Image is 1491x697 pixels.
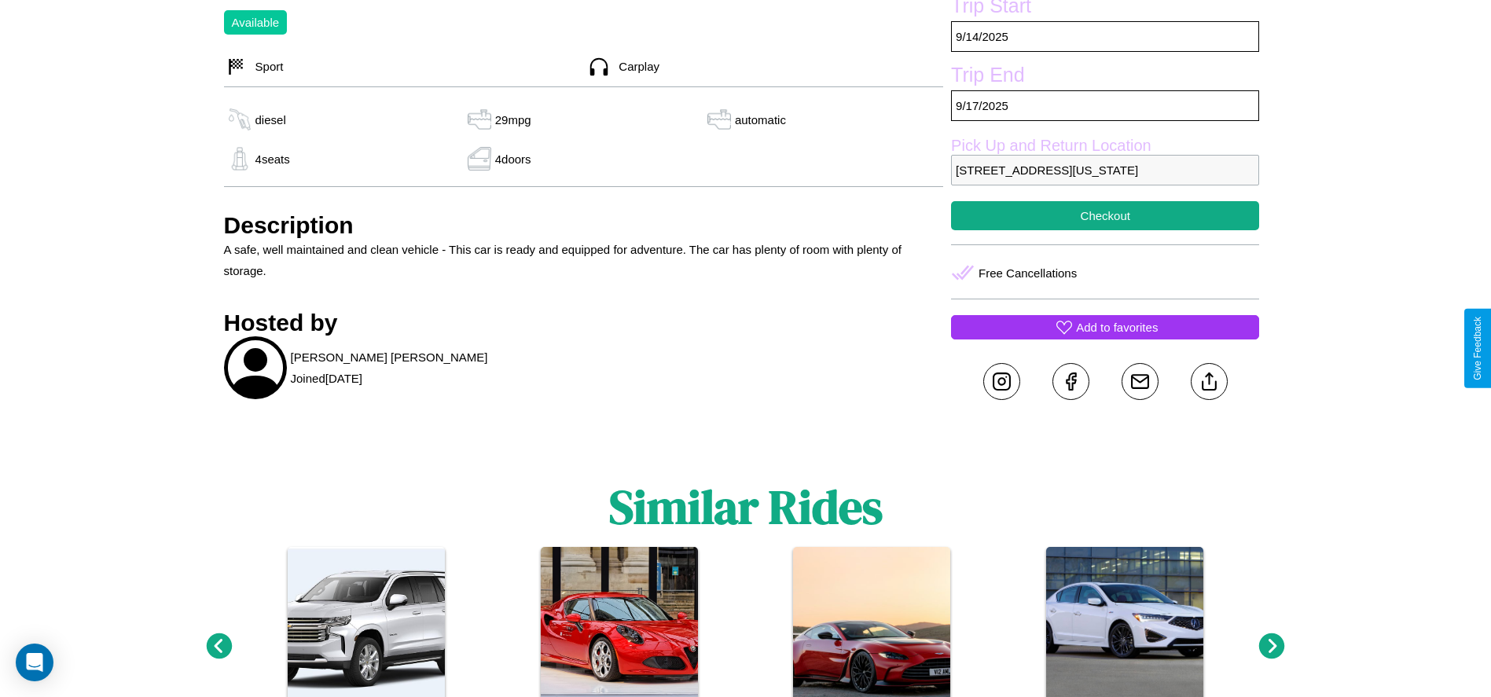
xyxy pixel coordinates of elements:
[951,201,1259,230] button: Checkout
[951,155,1259,185] p: [STREET_ADDRESS][US_STATE]
[1076,317,1158,338] p: Add to favorites
[224,239,944,281] p: A safe, well maintained and clean vehicle - This car is ready and equipped for adventure. The car...
[951,315,1259,339] button: Add to favorites
[232,12,280,33] p: Available
[291,368,362,389] p: Joined [DATE]
[1472,317,1483,380] div: Give Feedback
[224,212,944,239] h3: Description
[291,347,488,368] p: [PERSON_NAME] [PERSON_NAME]
[16,644,53,681] div: Open Intercom Messenger
[495,109,531,130] p: 29 mpg
[609,475,883,539] h1: Similar Rides
[464,147,495,171] img: gas
[735,109,786,130] p: automatic
[951,137,1259,155] label: Pick Up and Return Location
[979,262,1077,284] p: Free Cancellations
[703,108,735,131] img: gas
[255,109,286,130] p: diesel
[951,64,1259,90] label: Trip End
[951,21,1259,52] p: 9 / 14 / 2025
[255,149,290,170] p: 4 seats
[224,147,255,171] img: gas
[224,108,255,131] img: gas
[611,56,659,77] p: Carplay
[248,56,284,77] p: Sport
[224,310,944,336] h3: Hosted by
[951,90,1259,121] p: 9 / 17 / 2025
[495,149,531,170] p: 4 doors
[464,108,495,131] img: gas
